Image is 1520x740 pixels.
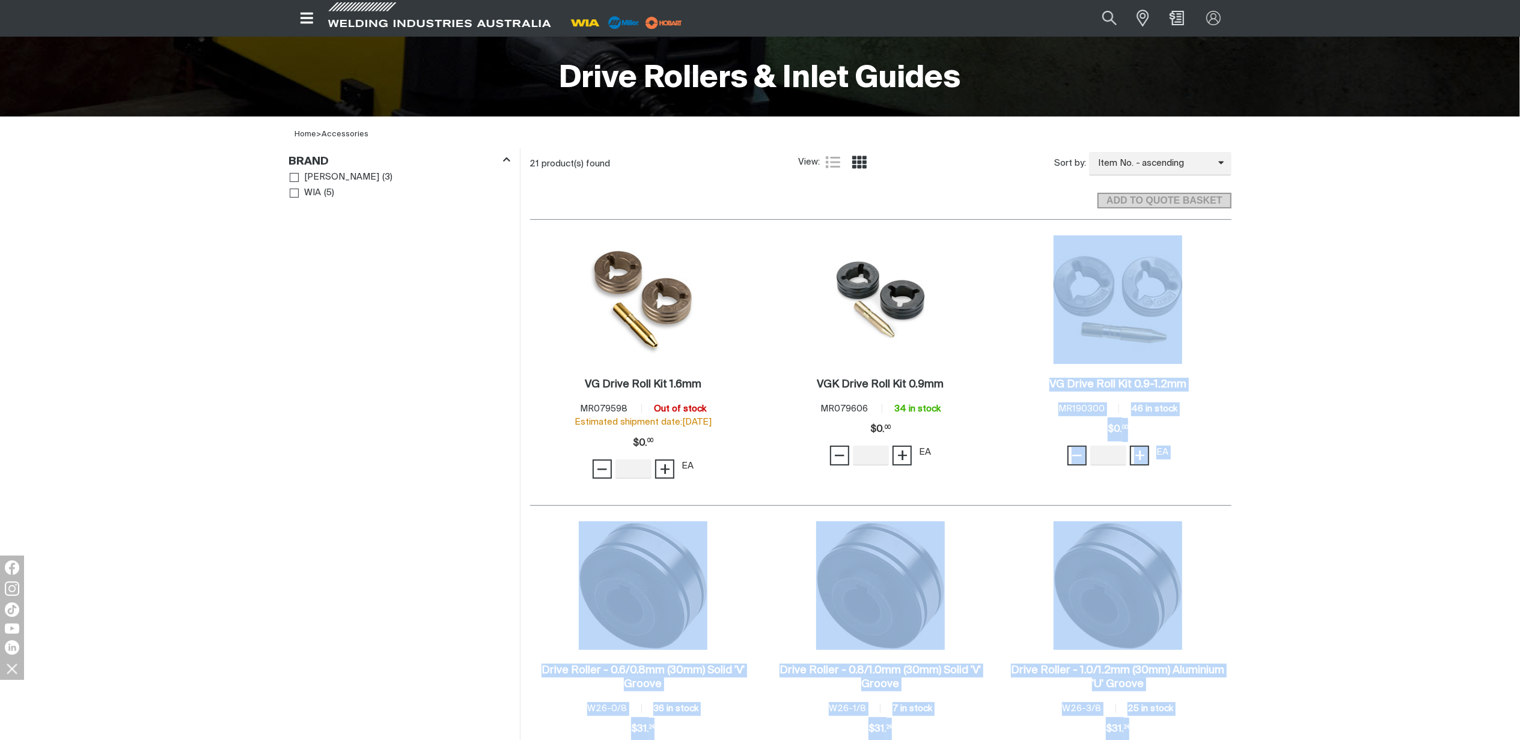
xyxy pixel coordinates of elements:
div: Brand [289,153,510,169]
h1: Drive Rollers & Inlet Guides [560,59,961,99]
span: W26-0/8 [587,704,627,713]
input: Product name or item number... [1074,5,1130,32]
span: WIA [304,186,321,200]
img: YouTube [5,623,19,634]
img: Drive Roller - 0.6/0.8mm (30mm) Solid 'V' Groove [579,521,707,650]
a: Drive Roller - 0.8/1.0mm (30mm) Solid 'V' Groove [774,664,988,691]
a: Shopping cart (0 product(s)) [1167,11,1186,25]
span: Estimated shipment date: [DATE] [575,417,712,426]
h2: Drive Roller - 1.0/1.2mm (30mm) Aluminium 'U' Groove [1011,665,1224,690]
img: VGK Drive Roll Kit 0.9mm [816,241,945,357]
span: W26-3/8 [1062,704,1101,713]
a: Home [295,130,317,138]
sup: 24 [1124,725,1129,730]
sup: 00 [885,425,891,430]
span: MR079598 [580,404,627,413]
section: Product list controls [530,148,1232,179]
span: + [1134,445,1146,466]
sup: 24 [649,725,655,730]
span: 34 in stock [894,404,941,413]
button: Add selected products to the shopping cart [1097,193,1231,208]
div: EA [1156,446,1168,459]
span: − [834,445,846,466]
a: Drive Roller - 0.6/0.8mm (30mm) Solid 'V' Groove [536,664,751,691]
span: Sort by: [1054,157,1086,171]
a: VG Drive Roll Kit 1.6mm [585,378,701,392]
h2: VGK Drive Roll Kit 0.9mm [817,379,944,390]
span: $0. [633,431,653,455]
img: Facebook [5,560,19,575]
span: Out of stock [654,404,706,413]
span: + [659,459,671,479]
sup: 00 [647,438,653,443]
span: > [317,130,322,138]
span: ( 3 ) [382,171,392,184]
img: VG Drive Roll Kit 0.9-1.2mm [1054,235,1182,364]
a: [PERSON_NAME] [290,169,380,186]
img: Instagram [5,581,19,596]
div: Price [870,417,891,441]
img: TikTok [5,602,19,617]
span: [PERSON_NAME] [304,171,379,184]
span: − [597,459,608,479]
section: Add to cart control [530,179,1232,212]
img: Drive Roller - 0.8/1.0mm (30mm) Solid 'V' Groove [816,521,945,650]
img: miller [642,14,686,32]
sup: 24 [887,725,892,730]
a: Drive Roller - 1.0/1.2mm (30mm) Aluminium 'U' Groove [1011,664,1225,691]
aside: Filters [289,148,510,202]
a: VGK Drive Roll Kit 0.9mm [817,378,944,392]
a: List view [826,155,840,169]
img: Drive Roller - 1.0/1.2mm (30mm) Aluminium 'U' Groove [1054,521,1182,650]
a: WIA [290,185,322,201]
span: Item No. - ascending [1089,157,1218,171]
h3: Brand [289,155,329,169]
div: EA [682,459,694,473]
div: EA [919,446,931,459]
h2: Drive Roller - 0.8/1.0mm (30mm) Solid 'V' Groove [780,665,981,690]
a: VG Drive Roll Kit 0.9-1.2mm [1049,378,1186,392]
span: View: [798,156,820,169]
div: Price [1108,417,1128,441]
a: Accessories [322,130,369,138]
h2: VG Drive Roll Kit 0.9-1.2mm [1049,379,1186,390]
a: miller [642,18,686,27]
img: VG Drive Roll Kit 1.6mm [582,235,704,364]
span: product(s) found [542,159,611,168]
button: Search products [1089,5,1130,32]
span: − [1072,445,1083,466]
span: ADD TO QUOTE BASKET [1099,193,1230,208]
sup: 00 [1122,425,1128,430]
span: 36 in stock [653,704,698,713]
img: hide socials [2,658,22,679]
img: LinkedIn [5,640,19,655]
span: ( 5 ) [324,186,334,200]
span: 46 in stock [1131,404,1177,413]
span: + [897,445,908,466]
div: Price [633,431,653,455]
h2: Drive Roller - 0.6/0.8mm (30mm) Solid 'V' Groove [542,665,745,690]
span: 7 in stock [893,704,932,713]
span: $0. [1108,417,1128,441]
span: W26-1/8 [829,704,866,713]
ul: Brand [290,169,510,201]
span: $0. [870,417,891,441]
h2: VG Drive Roll Kit 1.6mm [585,379,701,390]
div: 21 [530,158,798,170]
span: MR190300 [1058,404,1105,413]
span: MR079606 [820,404,868,413]
span: 25 in stock [1128,704,1173,713]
